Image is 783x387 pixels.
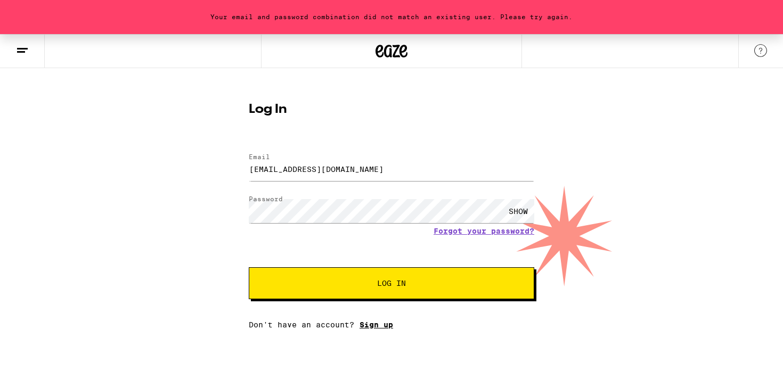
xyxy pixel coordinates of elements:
a: Sign up [360,320,393,329]
input: Email [249,157,534,181]
div: Don't have an account? [249,320,534,329]
label: Password [249,195,283,202]
span: Hi. Need any help? [6,7,77,16]
div: SHOW [502,199,534,223]
h1: Log In [249,103,534,116]
button: Log In [249,267,534,299]
span: Log In [377,279,406,287]
a: Forgot your password? [434,227,534,235]
label: Email [249,153,270,160]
